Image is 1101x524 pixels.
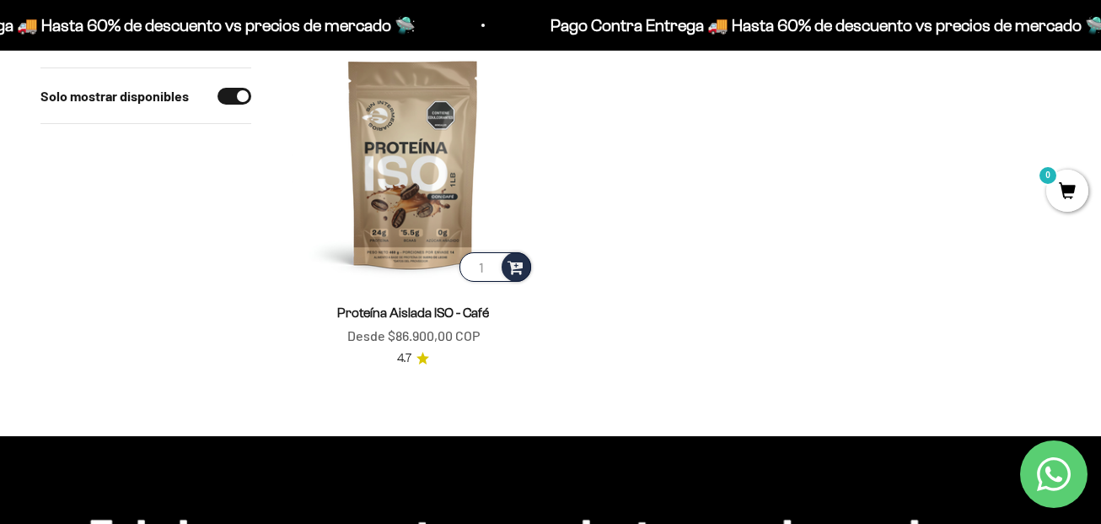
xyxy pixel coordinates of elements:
a: 4.74.7 de 5.0 estrellas [397,349,429,368]
sale-price: Desde $86.900,00 COP [347,325,480,347]
span: 4.7 [397,349,411,368]
a: Proteína Aislada ISO - Café [337,305,489,320]
a: 0 [1046,183,1088,202]
label: Solo mostrar disponibles [40,85,189,107]
mark: 0 [1038,165,1058,186]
